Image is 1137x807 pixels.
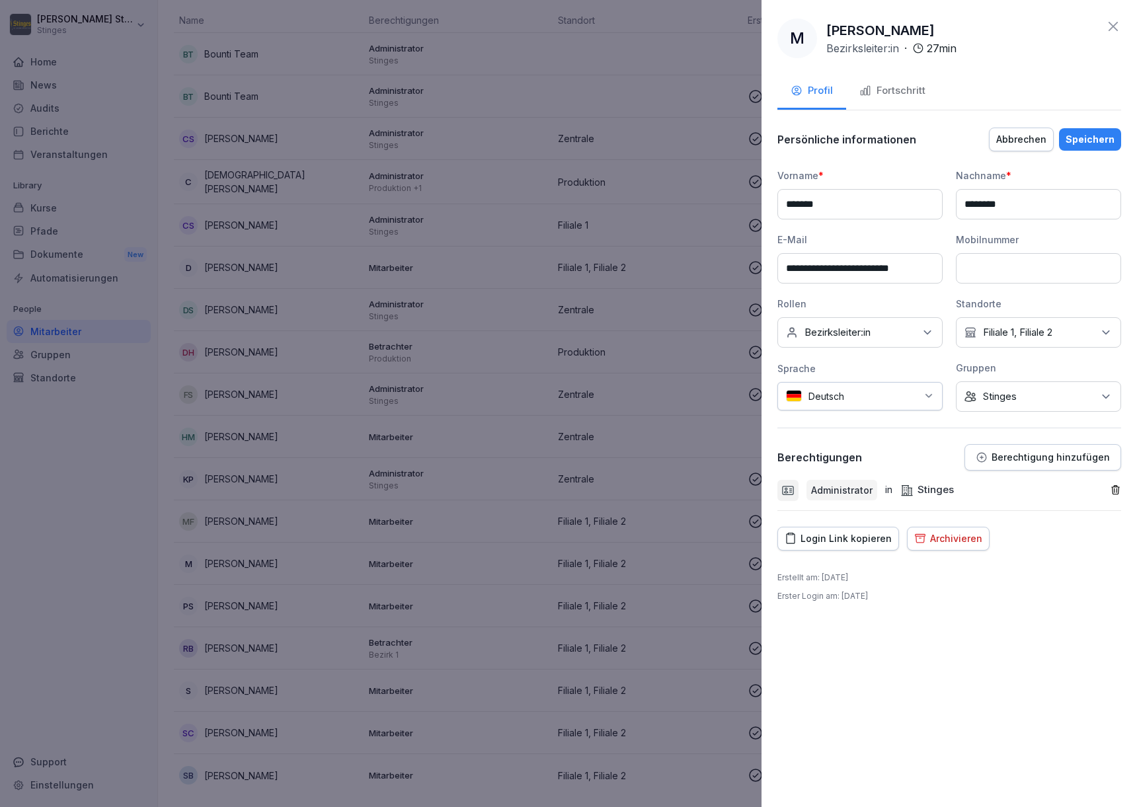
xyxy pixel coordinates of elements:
p: 27 min [927,40,957,56]
div: · [826,40,957,56]
div: Fortschritt [859,83,925,98]
button: Abbrechen [989,128,1054,151]
div: Rollen [777,297,943,311]
div: Abbrechen [996,132,1046,147]
button: Login Link kopieren [777,527,899,551]
p: [PERSON_NAME] [826,20,935,40]
button: Archivieren [907,527,990,551]
div: Login Link kopieren [785,531,892,546]
p: Berechtigungen [777,451,862,464]
div: Standorte [956,297,1121,311]
div: Vorname [777,169,943,182]
p: Erstellt am : [DATE] [777,572,848,584]
img: de.svg [786,390,802,403]
div: Speichern [1066,132,1115,147]
div: Nachname [956,169,1121,182]
button: Profil [777,74,846,110]
p: Administrator [811,483,873,497]
p: in [885,482,892,498]
div: Deutsch [777,382,943,410]
button: Berechtigung hinzufügen [964,444,1121,471]
div: Archivieren [914,531,982,546]
p: Bezirksleiter:in [826,40,899,56]
div: Profil [791,83,833,98]
div: Stinges [900,482,954,498]
p: Erster Login am : [DATE] [777,590,868,602]
div: Gruppen [956,361,1121,375]
p: Bezirksleiter:in [804,326,871,339]
div: E-Mail [777,233,943,247]
div: Sprache [777,362,943,375]
p: Persönliche informationen [777,133,916,146]
button: Fortschritt [846,74,939,110]
p: Filiale 1, Filiale 2 [983,326,1052,339]
div: M [777,19,817,58]
button: Speichern [1059,128,1121,151]
p: Stinges [983,390,1017,403]
div: Mobilnummer [956,233,1121,247]
p: Berechtigung hinzufügen [992,452,1110,463]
